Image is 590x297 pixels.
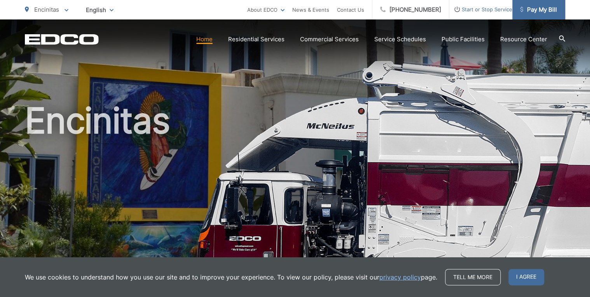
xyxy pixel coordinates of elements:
[34,6,59,13] span: Encinitas
[300,35,359,44] a: Commercial Services
[292,5,329,14] a: News & Events
[247,5,285,14] a: About EDCO
[25,272,437,282] p: We use cookies to understand how you use our site and to improve your experience. To view our pol...
[442,35,485,44] a: Public Facilities
[196,35,213,44] a: Home
[500,35,547,44] a: Resource Center
[379,272,421,282] a: privacy policy
[445,269,501,285] a: Tell me more
[520,5,557,14] span: Pay My Bill
[80,3,119,17] span: English
[337,5,364,14] a: Contact Us
[25,34,99,45] a: EDCD logo. Return to the homepage.
[508,269,544,285] span: I agree
[228,35,285,44] a: Residential Services
[374,35,426,44] a: Service Schedules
